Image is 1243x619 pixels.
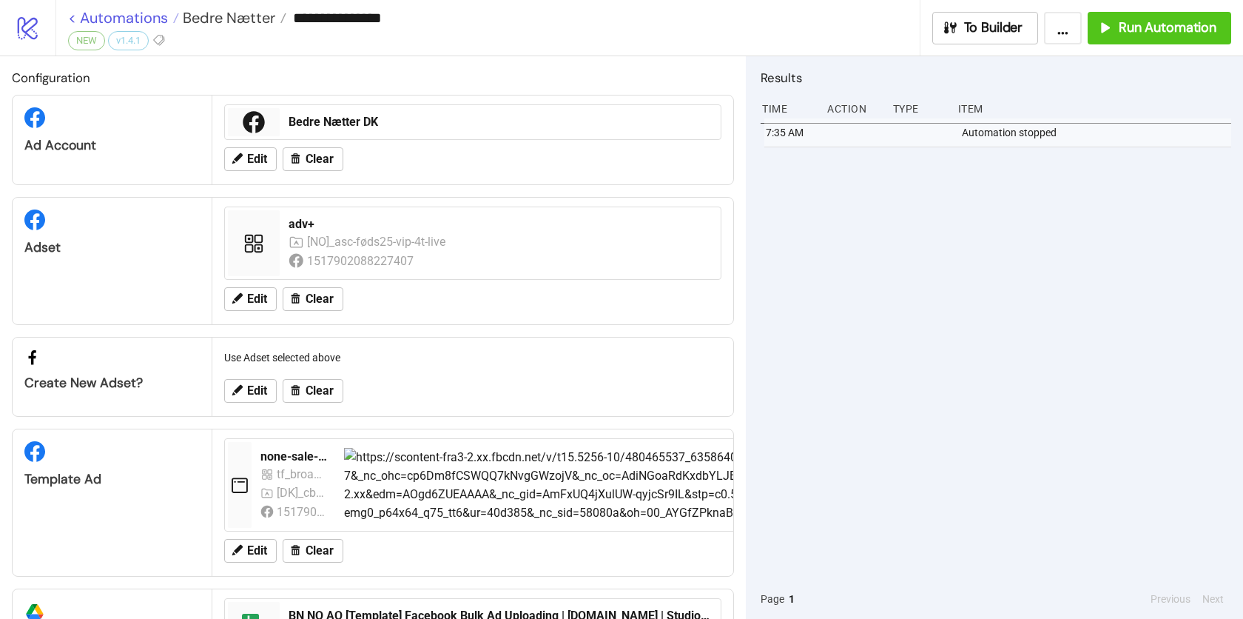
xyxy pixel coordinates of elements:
[283,287,343,311] button: Clear
[179,10,286,25] a: Bedre Nætter
[247,544,267,558] span: Edit
[247,384,267,398] span: Edit
[283,539,343,563] button: Clear
[964,19,1023,36] span: To Builder
[957,95,1231,123] div: Item
[247,153,267,166] span: Edit
[761,68,1231,87] h2: Results
[108,31,149,50] div: v1.4.1
[307,252,416,270] div: 1517902088227407
[306,292,334,306] span: Clear
[24,239,200,256] div: Adset
[179,8,275,27] span: Bedre Nætter
[306,544,334,558] span: Clear
[1146,591,1195,607] button: Previous
[307,232,448,251] div: [NO]_asc-føds25-vip-4t-live
[224,379,277,403] button: Edit
[277,503,326,521] div: 1517902088227407
[224,147,277,171] button: Edit
[24,471,200,488] div: Template Ad
[283,379,343,403] button: Clear
[892,95,946,123] div: Type
[12,68,734,87] h2: Configuration
[24,375,200,392] div: Create new adset?
[68,31,105,50] div: NEW
[224,539,277,563] button: Edit
[289,216,712,232] div: adv+
[1088,12,1231,44] button: Run Automation
[826,95,880,123] div: Action
[306,384,334,398] span: Clear
[1119,19,1216,36] span: Run Automation
[761,95,815,123] div: Time
[960,118,1235,147] div: Automation stopped
[306,153,334,166] span: Clear
[277,465,326,484] div: tf_broad_p18-65-tilbud-none-sale
[24,137,200,154] div: Ad Account
[283,147,343,171] button: Clear
[289,114,712,130] div: Bedre Nætter DK
[277,484,326,502] div: [DK]_cbo_tilbud-ao
[247,292,267,306] span: Edit
[764,118,819,147] div: 7:35 AM
[260,449,332,465] div: none-sale-venus-seng_vid-16-20_4-5+9-16_mest-populære-seng
[224,287,277,311] button: Edit
[1044,12,1082,44] button: ...
[1198,591,1228,607] button: Next
[932,12,1039,44] button: To Builder
[68,10,179,25] a: < Automations
[784,591,799,607] button: 1
[218,344,727,372] div: Use Adset selected above
[761,591,784,607] span: Page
